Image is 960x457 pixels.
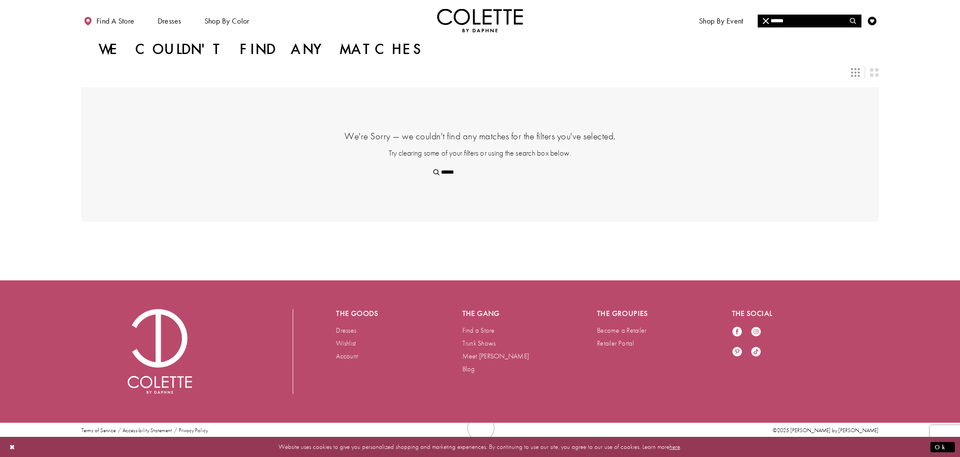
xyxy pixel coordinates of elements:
a: Wishlist [336,339,356,348]
a: Terms of Service [81,427,116,433]
a: Check Wishlist [866,9,879,32]
p: Website uses cookies to give you personalized shopping and marketing experiences. By continuing t... [62,441,898,453]
img: Colette by Daphne [128,309,192,394]
span: Shop By Event [697,9,746,32]
ul: Post footer menu [78,427,211,433]
ul: Follow us [728,322,774,362]
a: Visit our Pinterest - Opens in new tab [732,346,742,358]
a: Find a store [81,9,136,32]
span: Shop By Event [699,17,744,25]
img: Colette by Daphne [437,9,523,32]
a: Accessibility Statement [123,427,172,433]
span: Switch layout to 2 columns [870,68,879,77]
span: Dresses [158,17,181,25]
a: Dresses [336,326,356,335]
h5: The goods [336,309,428,318]
button: Close Dialog [5,439,20,454]
span: Find a store [96,17,135,25]
a: Visit our Instagram - Opens in new tab [751,326,761,338]
button: Close Search [758,15,774,27]
span: Shop by color [204,17,249,25]
input: Search [758,15,861,27]
a: Privacy Policy [179,427,208,433]
a: Toggle search [847,9,860,32]
h5: The groupies [597,309,697,318]
p: Try clearing some of your filters or using the search box below. [124,147,836,158]
h5: The gang [462,309,563,318]
a: here [669,442,680,451]
a: Become a Retailer [597,326,646,335]
button: Submit Search [844,15,861,27]
a: Retailer Portal [597,339,634,348]
a: Account [336,352,358,361]
h4: We're Sorry — we couldn't find any matches for the filters you've selected. [124,130,836,142]
button: Submit Search [428,166,445,179]
a: Visit our Facebook - Opens in new tab [732,326,742,338]
a: Meet the designer [765,9,828,32]
span: Shop by color [202,9,252,32]
span: Dresses [156,9,183,32]
a: Visit Colette by Daphne Homepage [128,309,192,394]
h5: The social [732,309,832,318]
div: Search form [428,166,532,179]
a: Visit Home Page [437,9,523,32]
span: Switch layout to 3 columns [851,68,860,77]
input: Search [428,166,532,179]
a: Trunk Shows [462,339,496,348]
div: Layout Controls [76,63,884,82]
h1: We couldn't find any matches [99,41,425,58]
button: Submit Dialog [930,442,955,452]
div: Search form [758,15,861,27]
a: Blog [462,364,475,373]
span: ©2025 [PERSON_NAME] by [PERSON_NAME] [773,427,879,434]
a: Meet [PERSON_NAME] [462,352,529,361]
a: Find a Store [462,326,495,335]
a: Visit our TikTok - Opens in new tab [751,346,761,358]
